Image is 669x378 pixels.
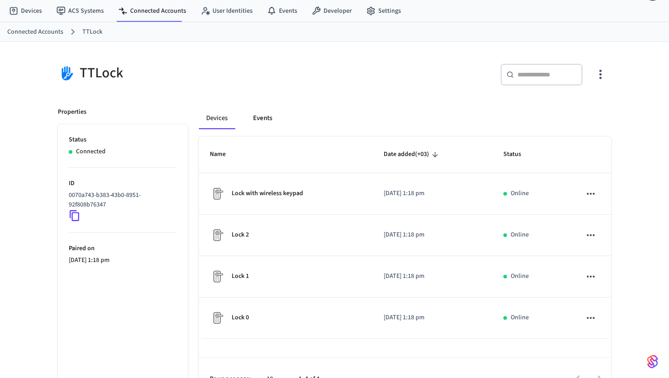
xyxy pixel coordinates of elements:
span: Date added(+03) [384,147,441,161]
a: TTLock [82,27,102,37]
div: TTLock [58,64,329,82]
p: [DATE] 1:18 pm [384,313,481,323]
p: [DATE] 1:18 pm [69,256,177,265]
div: connected account tabs [199,107,611,129]
button: Events [246,107,279,129]
button: Devices [199,107,235,129]
p: 0070a743-b383-43b0-8951-92f808b76347 [69,191,173,210]
img: TTLock Logo, Square [58,64,76,82]
p: ID [69,179,177,188]
p: Paired on [69,244,177,253]
a: User Identities [193,3,260,19]
a: Connected Accounts [111,3,193,19]
a: Connected Accounts [7,27,63,37]
p: Online [511,272,529,281]
p: [DATE] 1:18 pm [384,272,481,281]
p: [DATE] 1:18 pm [384,189,481,198]
a: ACS Systems [49,3,111,19]
a: Developer [304,3,359,19]
p: Lock with wireless keypad [232,189,303,198]
p: Online [511,313,529,323]
p: Connected [76,147,106,156]
p: Properties [58,107,86,117]
span: Name [210,147,238,161]
p: Online [511,189,529,198]
table: sticky table [199,136,611,339]
img: Placeholder Lock Image [210,228,224,242]
p: Online [511,230,529,240]
span: Status [503,147,533,161]
p: Lock 1 [232,272,249,281]
img: Placeholder Lock Image [210,311,224,325]
img: Placeholder Lock Image [210,269,224,284]
p: Status [69,135,177,145]
a: Devices [2,3,49,19]
a: Settings [359,3,408,19]
p: [DATE] 1:18 pm [384,230,481,240]
img: SeamLogoGradient.69752ec5.svg [647,354,658,369]
img: Placeholder Lock Image [210,186,224,201]
p: Lock 0 [232,313,249,323]
a: Events [260,3,304,19]
p: Lock 2 [232,230,249,240]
